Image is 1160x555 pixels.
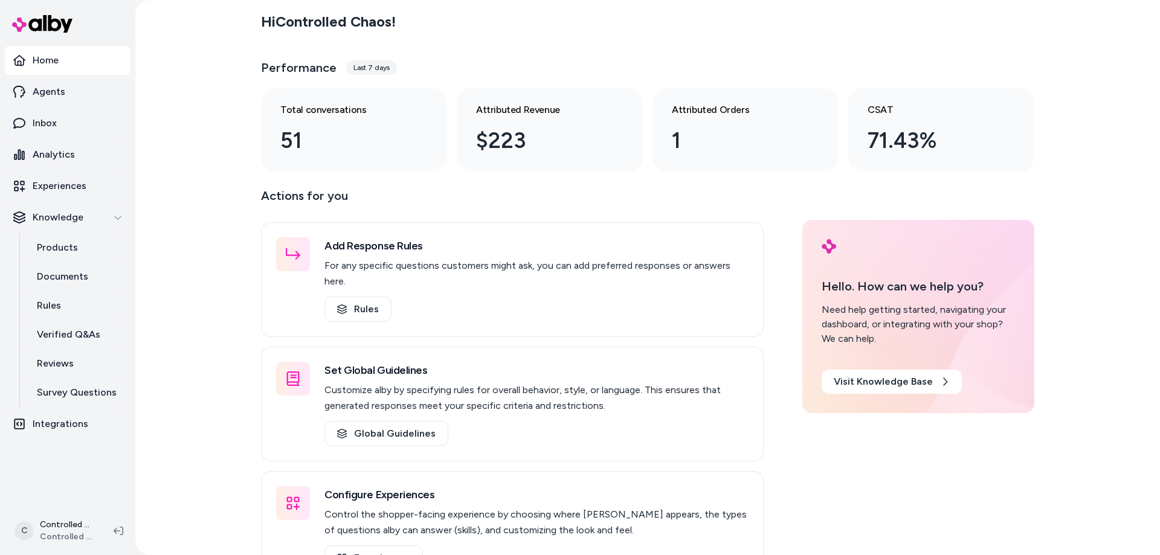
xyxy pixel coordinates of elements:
div: 71.43% [868,124,996,157]
h3: Total conversations [280,103,408,117]
p: Integrations [33,417,88,431]
a: Documents [25,262,130,291]
a: Reviews [25,349,130,378]
p: Controlled Chaos Shopify [40,519,94,531]
button: Knowledge [5,203,130,232]
p: Knowledge [33,210,83,225]
a: Products [25,233,130,262]
button: CControlled Chaos ShopifyControlled Chaos [7,512,104,550]
a: Integrations [5,409,130,438]
a: Attributed Revenue $223 [457,88,643,172]
div: 51 [280,124,408,157]
a: CSAT 71.43% [848,88,1034,172]
h3: Add Response Rules [324,237,749,254]
p: Home [33,53,59,68]
h3: Configure Experiences [324,486,749,503]
span: C [14,521,34,541]
a: Experiences [5,172,130,201]
h2: Hi Controlled Chaos ! [261,13,396,31]
a: Agents [5,77,130,106]
p: Agents [33,85,65,99]
div: Need help getting started, navigating your dashboard, or integrating with your shop? We can help. [822,303,1015,346]
p: Reviews [37,356,74,371]
p: Survey Questions [37,385,117,400]
div: Last 7 days [346,60,397,75]
a: Home [5,46,130,75]
h3: Performance [261,59,337,76]
a: Attributed Orders 1 [652,88,839,172]
p: Inbox [33,116,57,130]
div: 1 [672,124,800,157]
a: Rules [25,291,130,320]
p: Control the shopper-facing experience by choosing where [PERSON_NAME] appears, the types of quest... [324,507,749,538]
a: Rules [324,297,391,322]
p: Hello. How can we help you? [822,277,1015,295]
a: Inbox [5,109,130,138]
a: Global Guidelines [324,421,448,446]
p: Documents [37,269,88,284]
h3: Attributed Orders [672,103,800,117]
a: Analytics [5,140,130,169]
p: Verified Q&As [37,327,100,342]
h3: Set Global Guidelines [324,362,749,379]
span: Controlled Chaos [40,531,94,543]
p: Rules [37,298,61,313]
img: alby Logo [822,239,836,254]
p: Actions for you [261,186,764,215]
p: Customize alby by specifying rules for overall behavior, style, or language. This ensures that ge... [324,382,749,414]
img: alby Logo [12,15,72,33]
div: $223 [476,124,604,157]
a: Verified Q&As [25,320,130,349]
p: Products [37,240,78,255]
a: Total conversations 51 [261,88,447,172]
p: For any specific questions customers might ask, you can add preferred responses or answers here. [324,258,749,289]
h3: Attributed Revenue [476,103,604,117]
a: Visit Knowledge Base [822,370,962,394]
p: Analytics [33,147,75,162]
a: Survey Questions [25,378,130,407]
h3: CSAT [868,103,996,117]
p: Experiences [33,179,86,193]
